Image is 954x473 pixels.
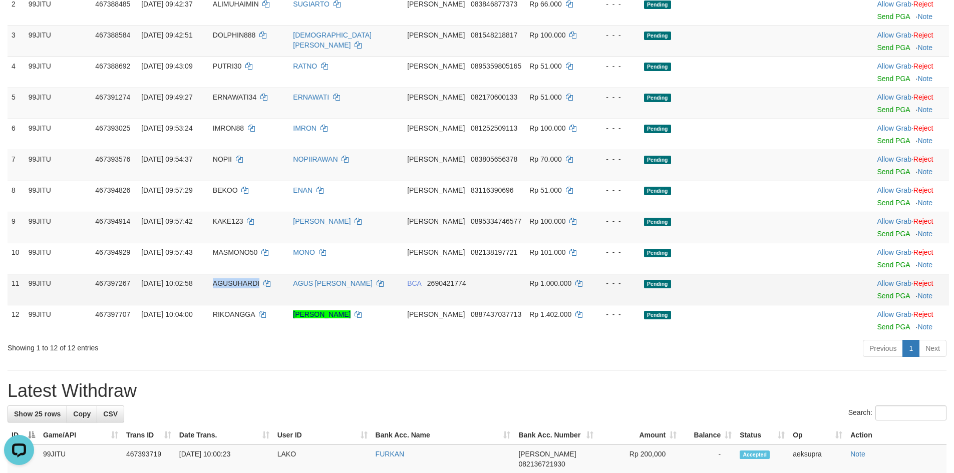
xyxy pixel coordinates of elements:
[917,230,932,238] a: Note
[913,62,933,70] a: Reject
[917,75,932,83] a: Note
[595,154,635,164] div: - - -
[471,155,517,163] span: Copy 083805656378 to clipboard
[25,88,92,119] td: 99JITU
[471,93,517,101] span: Copy 082170600133 to clipboard
[407,93,465,101] span: [PERSON_NAME]
[529,124,565,132] span: Rp 100.000
[789,426,846,444] th: Op: activate to sort column ascending
[529,248,565,256] span: Rp 101.000
[8,181,25,212] td: 8
[95,186,130,194] span: 467394826
[877,75,909,83] a: Send PGA
[293,31,372,49] a: [DEMOGRAPHIC_DATA][PERSON_NAME]
[595,185,635,195] div: - - -
[877,124,911,132] a: Allow Grab
[917,13,932,21] a: Note
[529,310,571,318] span: Rp 1.402.000
[529,31,565,39] span: Rp 100.000
[877,106,909,114] a: Send PGA
[25,57,92,88] td: 99JITU
[877,155,913,163] span: ·
[8,339,390,353] div: Showing 1 to 12 of 12 entries
[213,155,232,163] span: NOPII
[122,426,175,444] th: Trans ID: activate to sort column ascending
[25,274,92,305] td: 99JITU
[175,426,273,444] th: Date Trans.: activate to sort column ascending
[913,124,933,132] a: Reject
[913,248,933,256] a: Reject
[913,310,933,318] a: Reject
[407,62,465,70] span: [PERSON_NAME]
[14,410,61,418] span: Show 25 rows
[919,340,946,357] a: Next
[877,13,909,21] a: Send PGA
[529,93,562,101] span: Rp 51.000
[917,292,932,300] a: Note
[213,186,238,194] span: BEKOO
[595,247,635,257] div: - - -
[471,217,521,225] span: Copy 0895334746577 to clipboard
[213,279,259,287] span: AGUSUHARDI
[529,279,571,287] span: Rp 1.000.000
[736,426,789,444] th: Status: activate to sort column ascending
[293,186,312,194] a: ENAN
[372,426,515,444] th: Bank Acc. Name: activate to sort column ascending
[681,426,736,444] th: Balance: activate to sort column ascending
[877,323,909,331] a: Send PGA
[213,310,255,318] span: RIKOANGGA
[293,155,338,163] a: NOPIIRAWAN
[407,31,465,39] span: [PERSON_NAME]
[471,62,521,70] span: Copy 0895359805165 to clipboard
[877,248,913,256] span: ·
[877,62,911,70] a: Allow Grab
[873,212,949,243] td: ·
[8,243,25,274] td: 10
[595,309,635,319] div: - - -
[913,155,933,163] a: Reject
[213,124,244,132] span: IMRON88
[25,26,92,57] td: 99JITU
[293,279,373,287] a: AGUS [PERSON_NAME]
[877,44,909,52] a: Send PGA
[471,248,517,256] span: Copy 082138197721 to clipboard
[95,279,130,287] span: 467397267
[644,94,671,102] span: Pending
[213,248,257,256] span: MASMONO50
[917,261,932,269] a: Note
[97,405,124,422] a: CSV
[873,150,949,181] td: ·
[95,248,130,256] span: 467394929
[518,460,565,468] span: Copy 082136721930 to clipboard
[873,243,949,274] td: ·
[877,31,911,39] a: Allow Grab
[595,278,635,288] div: - - -
[141,248,192,256] span: [DATE] 09:57:43
[595,92,635,102] div: - - -
[877,93,913,101] span: ·
[407,248,465,256] span: [PERSON_NAME]
[644,249,671,257] span: Pending
[902,340,919,357] a: 1
[293,62,317,70] a: RATNO
[471,124,517,132] span: Copy 081252509113 to clipboard
[8,426,39,444] th: ID: activate to sort column descending
[141,186,192,194] span: [DATE] 09:57:29
[407,155,465,163] span: [PERSON_NAME]
[917,168,932,176] a: Note
[8,212,25,243] td: 9
[8,305,25,336] td: 12
[913,31,933,39] a: Reject
[529,155,562,163] span: Rp 70.000
[518,450,576,458] span: [PERSON_NAME]
[8,119,25,150] td: 6
[644,125,671,133] span: Pending
[25,181,92,212] td: 99JITU
[850,450,865,458] a: Note
[877,217,913,225] span: ·
[848,405,946,420] label: Search:
[95,93,130,101] span: 467391274
[644,32,671,40] span: Pending
[141,62,192,70] span: [DATE] 09:43:09
[471,31,517,39] span: Copy 081548218817 to clipboard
